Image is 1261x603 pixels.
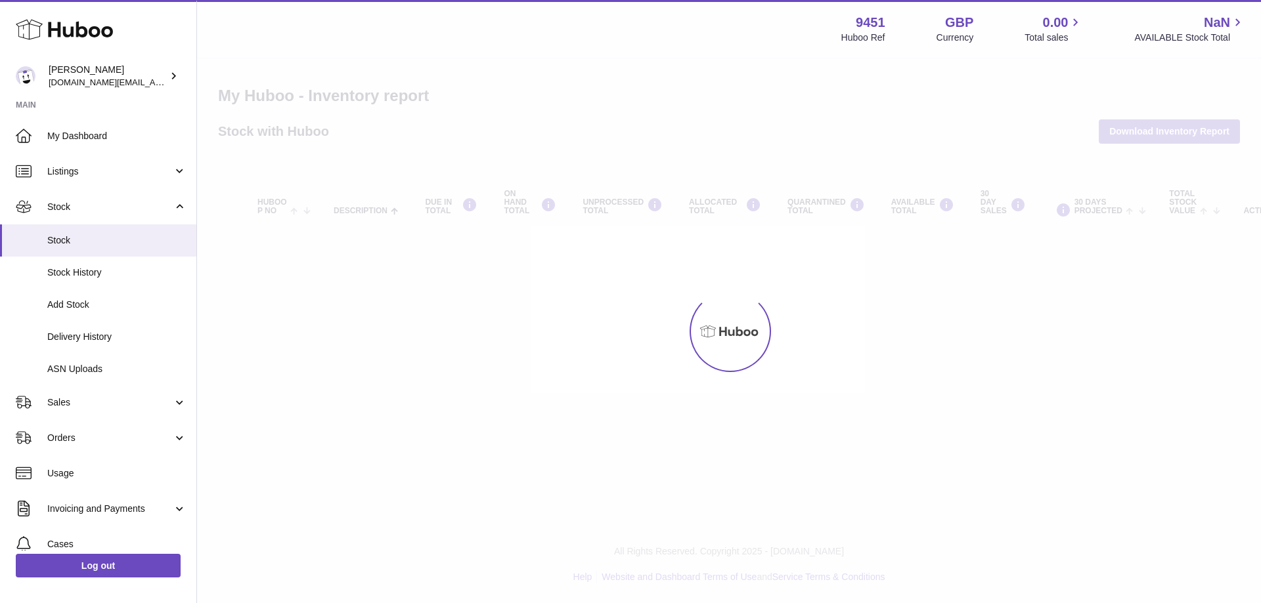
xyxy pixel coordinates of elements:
[47,432,173,444] span: Orders
[1204,14,1230,31] span: NaN
[47,467,187,480] span: Usage
[47,201,173,213] span: Stock
[47,234,187,247] span: Stock
[47,503,173,515] span: Invoicing and Payments
[1043,14,1069,31] span: 0.00
[49,64,167,89] div: [PERSON_NAME]
[16,554,181,577] a: Log out
[1134,31,1245,44] span: AVAILABLE Stock Total
[47,130,187,142] span: My Dashboard
[47,363,187,375] span: ASN Uploads
[1025,14,1083,44] a: 0.00 Total sales
[945,14,973,31] strong: GBP
[856,14,885,31] strong: 9451
[16,66,35,86] img: amir.ch@gmail.com
[49,77,261,87] span: [DOMAIN_NAME][EMAIL_ADDRESS][DOMAIN_NAME]
[47,266,187,279] span: Stock History
[47,331,187,343] span: Delivery History
[937,31,974,44] div: Currency
[47,538,187,551] span: Cases
[1134,14,1245,44] a: NaN AVAILABLE Stock Total
[47,299,187,311] span: Add Stock
[1025,31,1083,44] span: Total sales
[47,396,173,409] span: Sales
[47,165,173,178] span: Listings
[841,31,885,44] div: Huboo Ref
